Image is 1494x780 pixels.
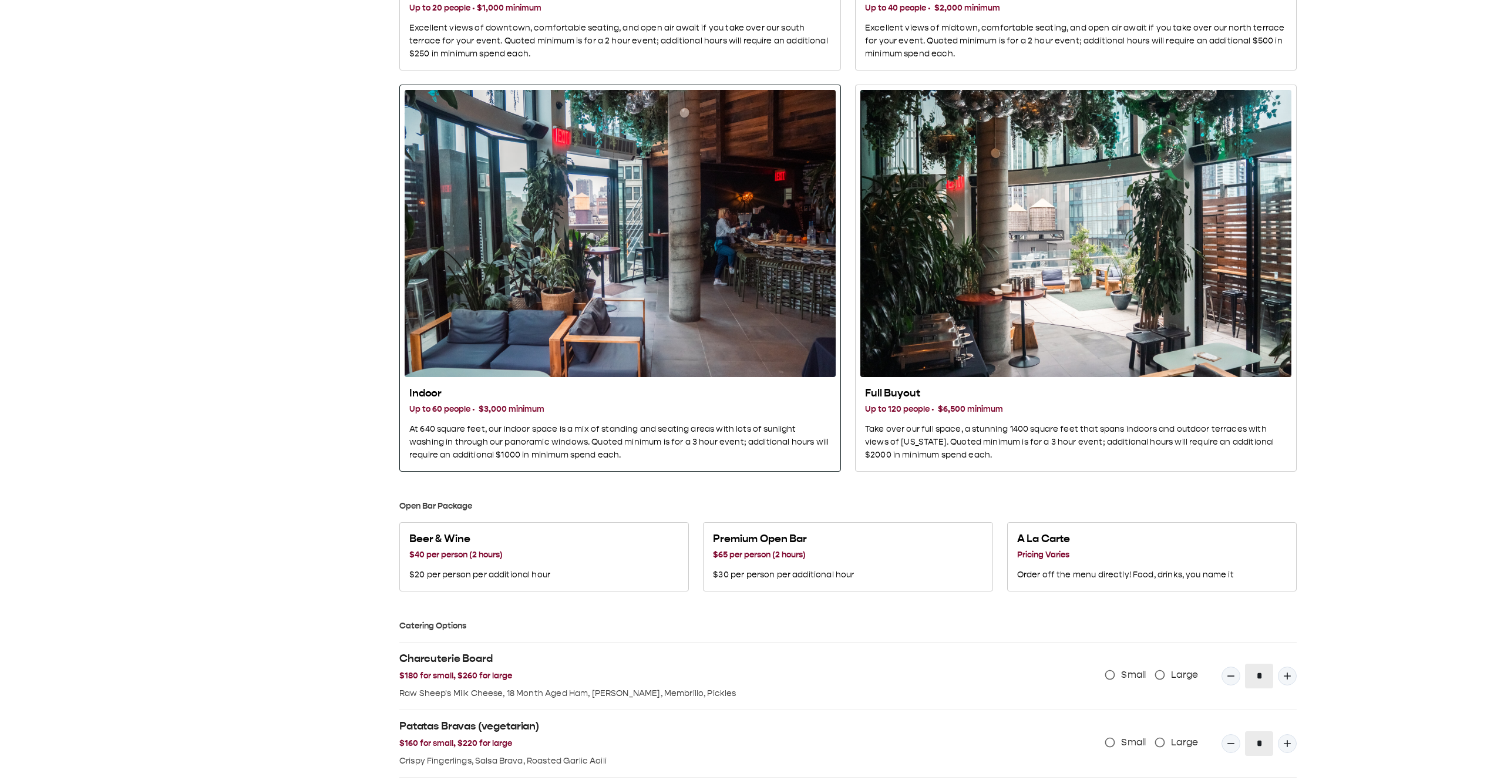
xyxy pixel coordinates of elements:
[865,423,1287,462] p: Take over our full space, a stunning 1400 square feet that spans indoors and outdoor terraces wit...
[713,549,854,562] h3: $65 per person (2 hours)
[1222,731,1297,756] div: Quantity Input
[399,500,1297,513] h3: Open Bar Package
[1007,522,1297,591] button: A La Carte
[409,386,831,401] h2: Indoor
[1017,549,1234,562] h3: Pricing Varies
[399,620,1297,633] h3: Catering Options
[865,403,1287,416] h3: Up to 120 people · $6,500 minimum
[399,737,994,750] h3: $160 for small, $220 for large
[399,670,994,682] h3: $180 for small, $260 for large
[399,522,1297,591] div: Select one
[1121,735,1146,749] span: Small
[399,85,841,472] button: Indoor
[1171,668,1198,682] span: Large
[409,22,831,60] p: Excellent views of downtown, comfortable seating, and open air await if you take over our south t...
[865,2,1287,15] h3: Up to 40 people · $2,000 minimum
[399,687,994,700] p: Raw Sheep's Milk Cheese, 18 Month Aged Ham, [PERSON_NAME], Membrillo, Pickles
[409,403,831,416] h3: Up to 60 people · $3,000 minimum
[409,569,550,581] p: $20 per person per additional hour
[409,549,550,562] h3: $40 per person (2 hours)
[865,22,1287,60] p: Excellent views of midtown, comfortable seating, and open air await if you take over our north te...
[1017,569,1234,581] p: Order off the menu directly! Food, drinks, you name it
[713,532,854,546] h2: Premium Open Bar
[409,423,831,462] p: At 640 square feet, our indoor space is a mix of standing and seating areas with lots of sunlight...
[1121,668,1146,682] span: Small
[713,569,854,581] p: $30 per person per additional hour
[399,720,994,734] h2: Patatas Bravas (vegetarian)
[409,2,831,15] h3: Up to 20 people · $1,000 minimum
[399,652,994,666] h2: Charcuterie Board
[1171,735,1198,749] span: Large
[399,522,689,591] button: Beer & Wine
[865,386,1287,401] h2: Full Buyout
[855,85,1297,472] button: Full Buyout
[409,532,550,546] h2: Beer & Wine
[1222,664,1297,688] div: Quantity Input
[1017,532,1234,546] h2: A La Carte
[399,755,994,768] p: Crispy Fingerlings, Salsa Brava, Roasted Garlic Aoili
[703,522,992,591] button: Premium Open Bar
